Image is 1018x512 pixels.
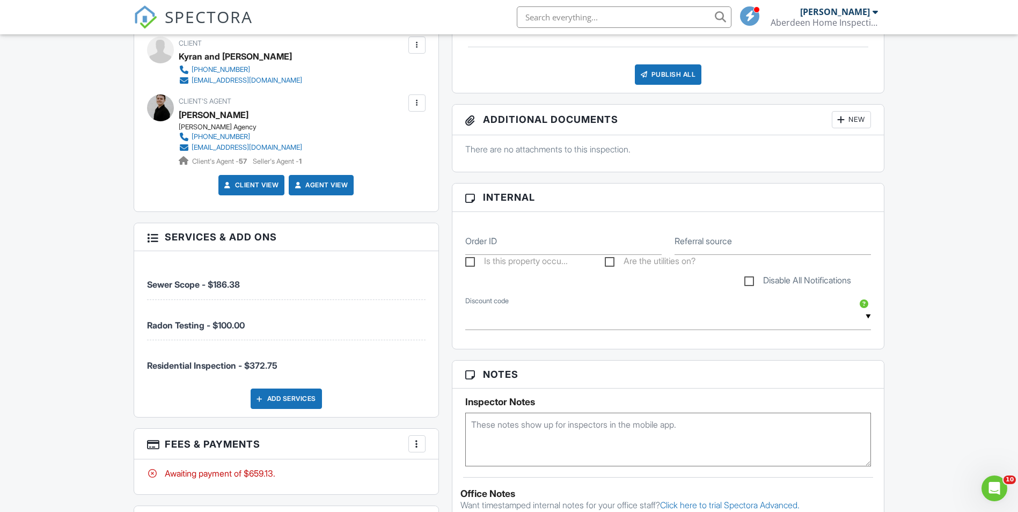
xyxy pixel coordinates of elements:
div: [PERSON_NAME] [800,6,870,17]
h3: Additional Documents [452,105,884,135]
div: Office Notes [460,488,876,499]
span: Client [179,39,202,47]
label: Discount code [465,296,509,306]
div: Awaiting payment of $659.13. [147,467,426,479]
strong: 57 [239,157,247,165]
img: The Best Home Inspection Software - Spectora [134,5,157,29]
a: Agent View [292,180,348,191]
span: Seller's Agent - [253,157,302,165]
div: Publish All [635,64,702,85]
span: Sewer Scope - $186.38 [147,279,240,290]
a: Click here to trial Spectora Advanced. [660,500,800,510]
a: [PHONE_NUMBER] [179,131,302,142]
span: Radon Testing - $100.00 [147,320,245,331]
li: Service: Sewer Scope [147,259,426,299]
div: [EMAIL_ADDRESS][DOMAIN_NAME] [192,143,302,152]
h5: Inspector Notes [465,397,871,407]
input: Search everything... [517,6,731,28]
label: Is this property occupied? [465,256,568,269]
span: Residential Inspection - $372.75 [147,360,277,371]
div: [PHONE_NUMBER] [192,65,250,74]
label: Referral source [675,235,732,247]
a: Client View [222,180,279,191]
h3: Internal [452,184,884,211]
div: Add Services [251,389,322,409]
a: SPECTORA [134,14,253,37]
label: Order ID [465,235,497,247]
label: Are the utilities on? [605,256,695,269]
strong: 1 [299,157,302,165]
span: Client's Agent [179,97,231,105]
a: [PHONE_NUMBER] [179,64,302,75]
h3: Services & Add ons [134,223,438,251]
li: Service: Radon Testing [147,300,426,340]
a: [EMAIL_ADDRESS][DOMAIN_NAME] [179,75,302,86]
iframe: Intercom live chat [982,476,1007,501]
div: Aberdeen Home Inspections [771,17,878,28]
span: Client's Agent - [192,157,248,165]
h3: Notes [452,361,884,389]
div: [EMAIL_ADDRESS][DOMAIN_NAME] [192,76,302,85]
p: Want timestamped internal notes for your office staff? [460,499,876,511]
div: New [832,111,871,128]
h3: Fees & Payments [134,429,438,459]
p: There are no attachments to this inspection. [465,143,871,155]
div: [PHONE_NUMBER] [192,133,250,141]
div: Kyran and [PERSON_NAME] [179,48,292,64]
li: Service: Residential Inspection [147,340,426,380]
span: SPECTORA [165,5,253,28]
span: 10 [1004,476,1016,484]
label: Disable All Notifications [744,275,851,289]
a: [PERSON_NAME] [179,107,248,123]
div: [PERSON_NAME] Agency [179,123,311,131]
a: [EMAIL_ADDRESS][DOMAIN_NAME] [179,142,302,153]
